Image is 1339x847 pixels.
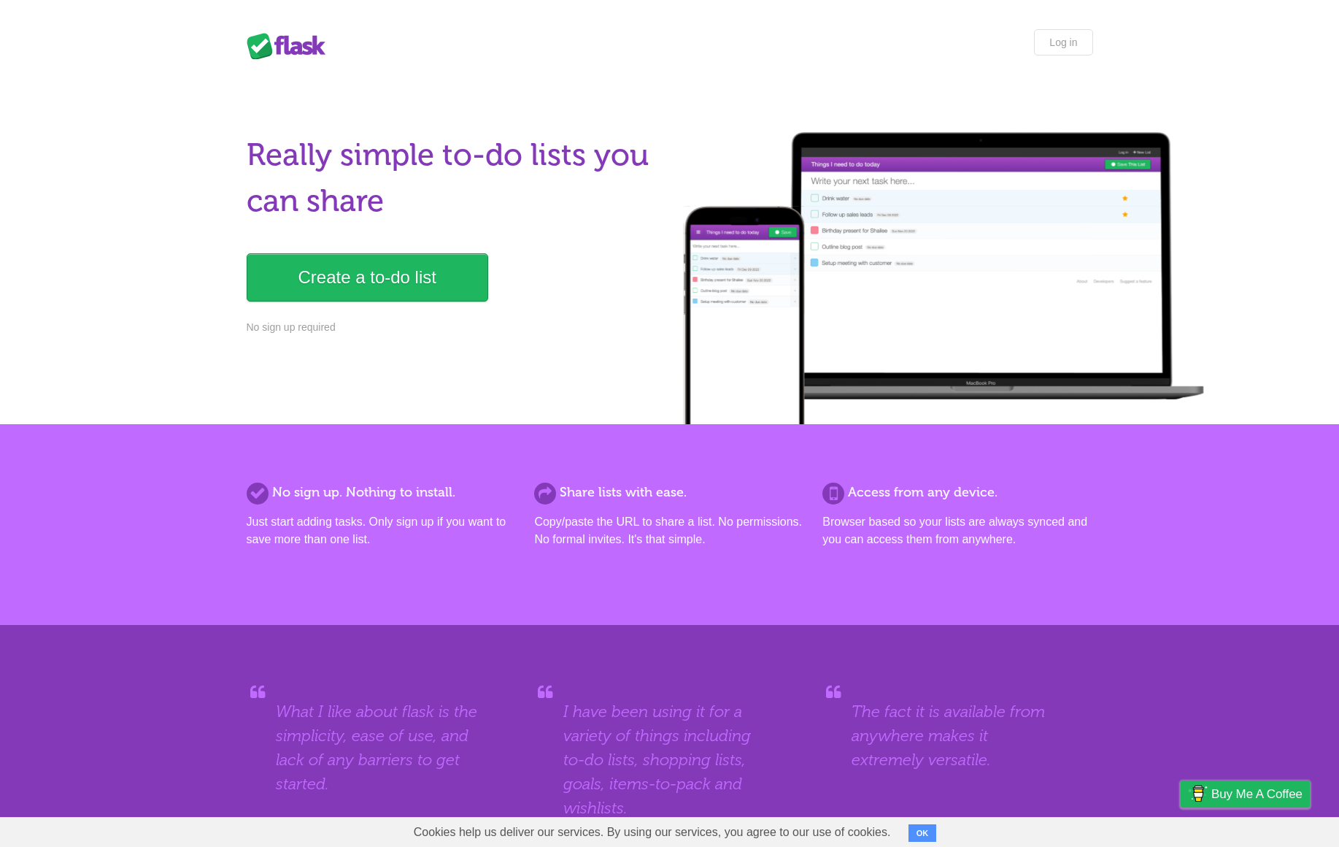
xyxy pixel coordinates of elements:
[534,513,804,548] p: Copy/paste the URL to share a list. No permissions. No formal invites. It's that simple.
[534,483,804,502] h2: Share lists with ease.
[563,700,775,820] blockquote: I have been using it for a variety of things including to-do lists, shopping lists, goals, items-...
[822,483,1092,502] h2: Access from any device.
[247,33,334,59] div: Flask Lists
[247,483,517,502] h2: No sign up. Nothing to install.
[852,700,1063,772] blockquote: The fact it is available from anywhere makes it extremely versatile.
[247,132,661,224] h1: Really simple to-do lists you can share
[908,824,937,842] button: OK
[1034,29,1092,55] a: Log in
[247,253,488,302] a: Create a to-do list
[276,700,487,796] blockquote: What I like about flask is the simplicity, ease of use, and lack of any barriers to get started.
[247,513,517,548] p: Just start adding tasks. Only sign up if you want to save more than one list.
[1188,781,1208,806] img: Buy me a coffee
[399,818,906,847] span: Cookies help us deliver our services. By using our services, you agree to our use of cookies.
[1211,781,1303,807] span: Buy me a coffee
[247,320,661,335] p: No sign up required
[822,513,1092,548] p: Browser based so your lists are always synced and you can access them from anywhere.
[1181,781,1310,808] a: Buy me a coffee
